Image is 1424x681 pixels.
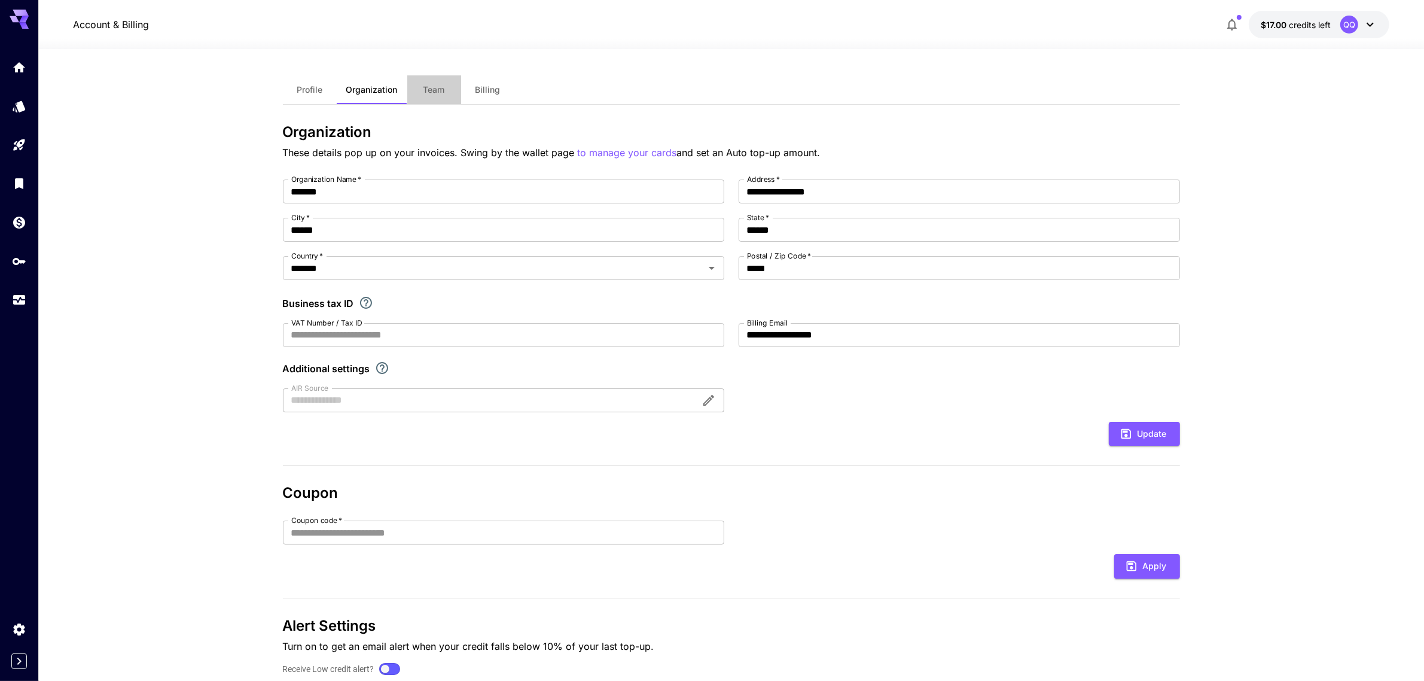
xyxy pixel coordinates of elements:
span: Organization [346,84,398,95]
svg: Explore additional customization settings [375,361,389,375]
label: State [747,212,769,223]
label: Postal / Zip Code [747,251,811,261]
div: Home [12,60,26,75]
span: $17.00 [1261,20,1289,30]
div: Wallet [12,215,26,230]
span: Billing [475,84,501,95]
label: VAT Number / Tax ID [291,318,362,328]
label: Receive Low credit alert? [283,663,374,676]
h3: Alert Settings [283,618,1180,634]
button: Expand sidebar [11,653,27,669]
span: and set an Auto top-up amount. [677,147,821,159]
label: Address [747,174,780,184]
button: to manage your cards [578,145,677,160]
button: Update [1109,422,1180,446]
label: Organization Name [291,174,361,184]
svg: If you are a business tax registrant, please enter your business tax ID here. [359,296,373,310]
div: Models [12,99,26,114]
p: Additional settings [283,361,370,376]
div: API Keys [12,254,26,269]
p: Turn on to get an email alert when your credit falls below 10% of your last top-up. [283,639,1180,653]
label: City [291,212,310,223]
a: Account & Billing [73,17,149,32]
span: credits left [1289,20,1331,30]
h3: Organization [283,124,1180,141]
div: Usage [12,293,26,308]
button: $17.0002QQ [1249,11,1389,38]
div: $17.0002 [1261,19,1331,31]
label: Country [291,251,323,261]
button: Apply [1114,554,1180,579]
h3: Coupon [283,485,1180,501]
span: These details pop up on your invoices. Swing by the wallet page [283,147,578,159]
label: AIR Source [291,383,328,393]
div: Library [12,176,26,191]
button: Open [703,260,720,276]
nav: breadcrumb [73,17,149,32]
div: Playground [12,138,26,153]
p: Business tax ID [283,296,354,311]
div: QQ [1340,16,1358,34]
label: Coupon code [291,515,343,525]
span: Profile [297,84,322,95]
span: Team [423,84,445,95]
label: Billing Email [747,318,788,328]
div: Settings [12,622,26,637]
